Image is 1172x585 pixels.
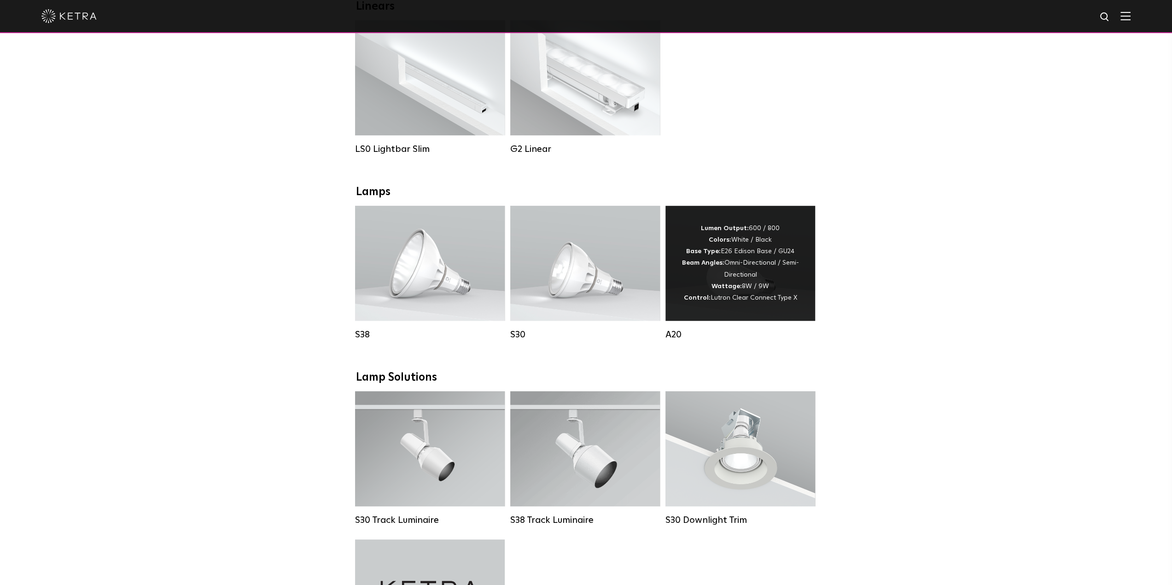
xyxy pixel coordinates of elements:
strong: Colors: [709,237,731,243]
strong: Beam Angles: [682,260,724,266]
div: G2 Linear [510,144,660,155]
a: A20 Lumen Output:600 / 800Colors:White / BlackBase Type:E26 Edison Base / GU24Beam Angles:Omni-Di... [665,206,815,340]
div: S30 Downlight Trim [665,515,815,526]
a: S30 Downlight Trim S30 Downlight Trim [665,391,815,526]
a: S38 Lumen Output:1100Colors:White / BlackBase Type:E26 Edison Base / GU24Beam Angles:10° / 25° / ... [355,206,505,340]
div: S30 Track Luminaire [355,515,505,526]
div: Lamps [356,185,816,199]
a: S30 Lumen Output:1100Colors:White / BlackBase Type:E26 Edison Base / GU24Beam Angles:15° / 25° / ... [510,206,660,340]
img: ketra-logo-2019-white [41,9,97,23]
span: Lutron Clear Connect Type X [711,295,797,301]
div: 600 / 800 White / Black E26 Edison Base / GU24 Omni-Directional / Semi-Directional 8W / 9W [679,223,801,304]
a: S30 Track Luminaire Lumen Output:1100Colors:White / BlackBeam Angles:15° / 25° / 40° / 60° / 90°W... [355,391,505,526]
div: A20 [665,329,815,340]
a: S38 Track Luminaire Lumen Output:1100Colors:White / BlackBeam Angles:10° / 25° / 40° / 60°Wattage... [510,391,660,526]
div: LS0 Lightbar Slim [355,144,505,155]
strong: Wattage: [711,283,742,290]
div: S38 Track Luminaire [510,515,660,526]
strong: Control: [684,295,711,301]
img: Hamburger%20Nav.svg [1120,12,1131,20]
a: G2 Linear Lumen Output:400 / 700 / 1000Colors:WhiteBeam Angles:Flood / [GEOGRAPHIC_DATA] / Narrow... [510,20,660,155]
strong: Lumen Output: [701,225,749,232]
img: search icon [1099,12,1111,23]
a: LS0 Lightbar Slim Lumen Output:200 / 350Colors:White / BlackControl:X96 Controller [355,20,505,155]
div: Lamp Solutions [356,371,816,384]
div: S38 [355,329,505,340]
div: S30 [510,329,660,340]
strong: Base Type: [686,248,721,255]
